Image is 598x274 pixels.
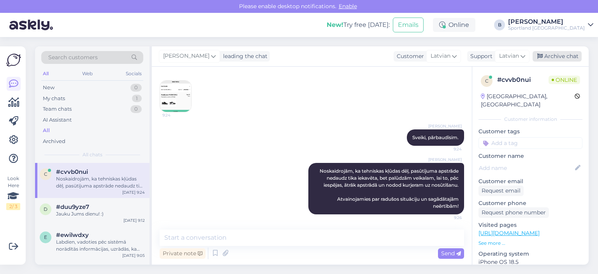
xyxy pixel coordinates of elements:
span: 9:26 [433,215,462,221]
div: # cvvb0nui [497,75,549,85]
div: Customer information [478,116,582,123]
div: 2 / 3 [6,203,20,210]
span: c [485,78,489,84]
div: Jauku Jums dienu! :) [56,210,145,217]
div: 0 [130,84,142,92]
span: [PERSON_NAME] [428,123,462,129]
div: Web [81,69,94,79]
div: [PERSON_NAME] [508,19,585,25]
span: Online [549,76,580,84]
a: [PERSON_NAME]Sportland [GEOGRAPHIC_DATA] [508,19,593,31]
span: 9:24 [162,112,192,118]
div: Sportland [GEOGRAPHIC_DATA] [508,25,585,31]
img: Askly Logo [6,53,21,67]
span: All chats [83,151,102,158]
div: [GEOGRAPHIC_DATA], [GEOGRAPHIC_DATA] [481,92,575,109]
div: [DATE] 9:24 [122,189,145,195]
p: See more ... [478,240,582,247]
div: Labdien, vadoties pēc sistēmā norādītās informācijas, uzrādās, ka šiem apaviem ir pieejami 2 pāri... [56,239,145,253]
div: Look Here [6,175,20,210]
span: d [44,206,47,212]
span: #ewilwdxy [56,232,89,239]
div: Private note [160,248,206,259]
div: B [494,19,505,30]
p: Visited pages [478,221,582,229]
button: Emails [393,18,424,32]
span: Sveiki, pārbaudīsim. [412,134,459,140]
b: New! [327,21,343,28]
div: Support [467,52,492,60]
p: Customer name [478,152,582,160]
div: Customer [394,52,424,60]
input: Add name [479,164,573,172]
div: Noskaidrojām, ka tehniskas kļūdas dēļ, pasūtījuma apstrāde nedaudz tika iekavēta, bet palūdzām ve... [56,175,145,189]
span: Noskaidrojām, ka tehniskas kļūdas dēļ, pasūtījuma apstrāde nedaudz tika iekavēta, bet palūdzām ve... [320,168,460,209]
input: Add a tag [478,137,582,149]
p: Customer tags [478,127,582,136]
div: Socials [124,69,143,79]
span: Send [441,250,461,257]
div: My chats [43,95,65,103]
span: Search customers [48,53,98,62]
div: Archived [43,138,65,145]
span: #cvvb0nui [56,168,88,175]
div: All [43,127,50,134]
span: 9:24 [433,146,462,152]
div: [DATE] 9:05 [122,253,145,258]
div: leading the chat [220,52,267,60]
div: Online [433,18,475,32]
span: [PERSON_NAME] [163,52,209,60]
p: Customer email [478,177,582,186]
span: [PERSON_NAME] [428,157,462,163]
div: Request email [478,186,524,196]
div: [DATE] 9:12 [123,217,145,223]
img: Attachment [160,81,191,112]
div: All [41,69,50,79]
p: Customer phone [478,199,582,207]
div: Team chats [43,105,72,113]
div: New [43,84,55,92]
p: Operating system [478,250,582,258]
div: Request phone number [478,207,549,218]
span: Latvian [499,52,519,60]
span: #duu9yze7 [56,203,89,210]
div: Archive chat [533,51,582,62]
span: c [44,171,47,177]
span: e [44,234,47,240]
div: Try free [DATE]: [327,20,390,30]
div: 1 [132,95,142,103]
span: Latvian [431,52,450,60]
a: [URL][DOMAIN_NAME] [478,230,540,237]
p: iPhone OS 18.5 [478,258,582,266]
div: 0 [130,105,142,113]
span: Enable [336,3,359,10]
div: AI Assistant [43,116,72,124]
